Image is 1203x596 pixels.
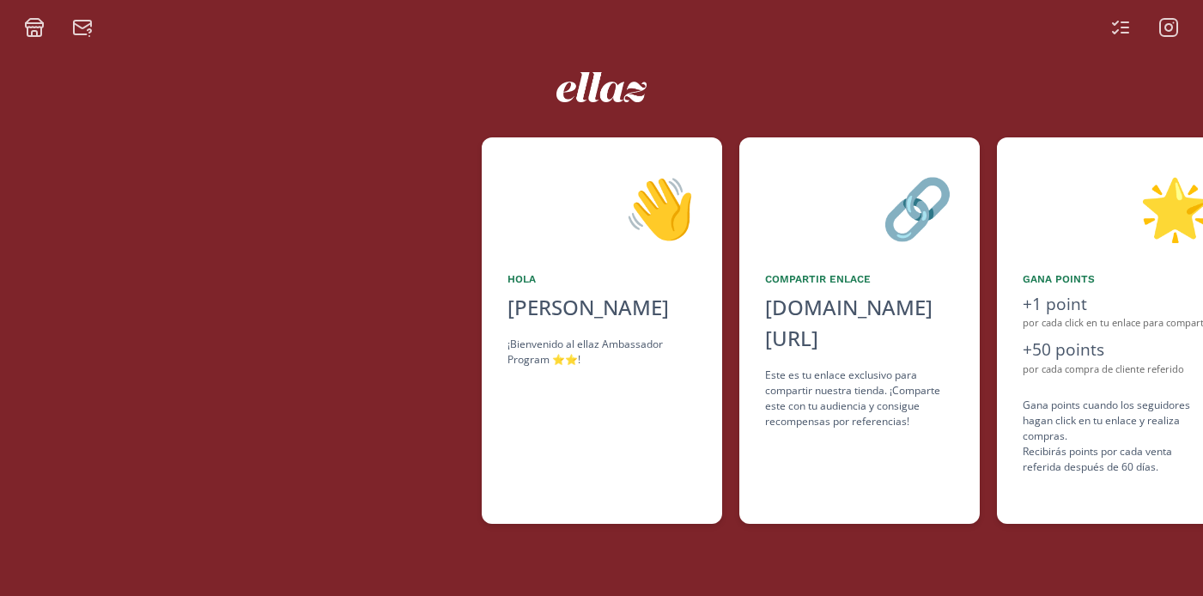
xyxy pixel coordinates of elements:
div: [DOMAIN_NAME][URL] [765,292,954,354]
div: Hola [507,271,696,287]
div: 👋 [507,163,696,251]
img: ew9eVGDHp6dD [556,72,647,102]
div: Este es tu enlace exclusivo para compartir nuestra tienda. ¡Comparte este con tu audiencia y cons... [765,368,954,429]
div: 🔗 [765,163,954,251]
div: ¡Bienvenido al ellaz Ambassador Program ⭐️⭐️! [507,337,696,368]
div: [PERSON_NAME] [507,292,696,323]
div: Compartir Enlace [765,271,954,287]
